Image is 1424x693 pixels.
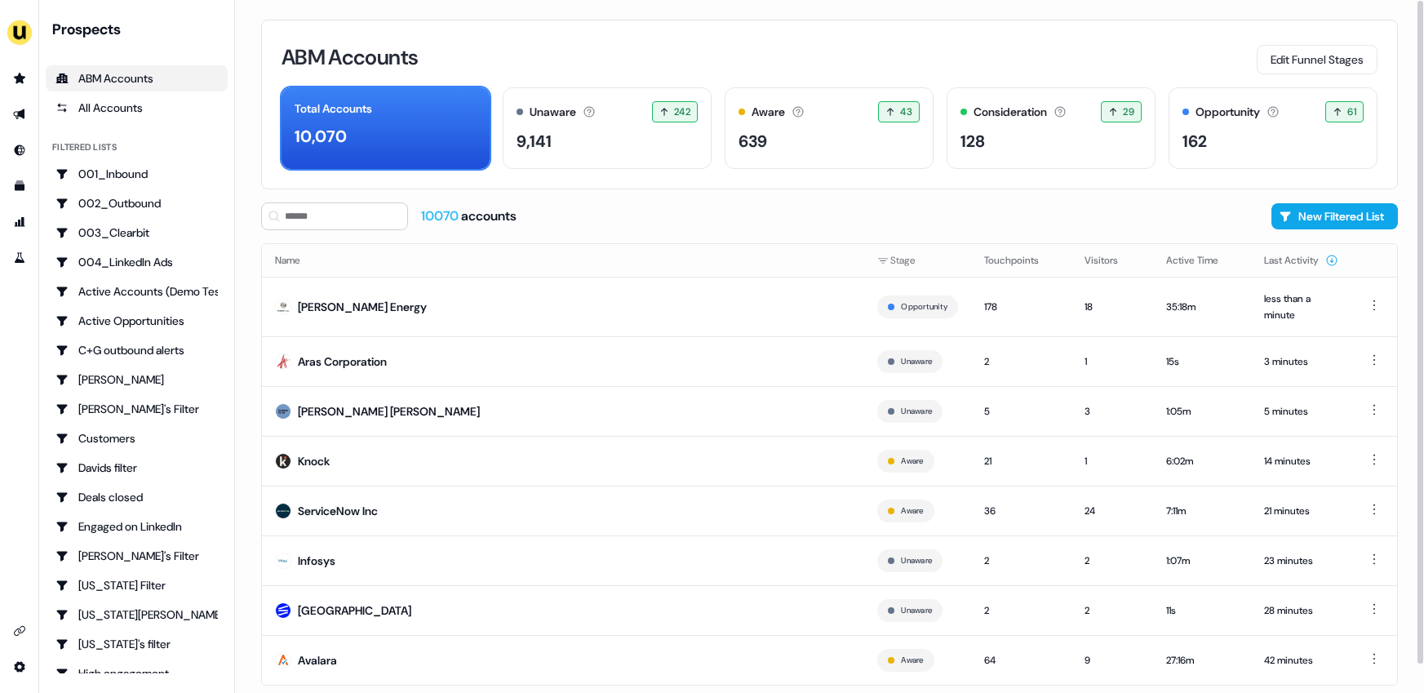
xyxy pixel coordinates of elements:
div: 3 minutes [1264,353,1338,370]
div: Customers [55,430,218,446]
div: [PERSON_NAME] [PERSON_NAME] [298,403,480,420]
div: 9,141 [517,129,552,153]
a: All accounts [46,95,228,121]
div: C+G outbound alerts [55,342,218,358]
div: Filtered lists [52,140,117,154]
div: [PERSON_NAME]'s Filter [55,548,218,564]
div: ABM Accounts [55,70,218,87]
div: All Accounts [55,100,218,116]
div: [PERSON_NAME] [55,371,218,388]
div: 128 [960,129,985,153]
div: 42 minutes [1264,652,1338,669]
a: Go to outbound experience [7,101,33,127]
a: Go to Geneviève's Filter [46,543,228,569]
button: Aware [901,504,923,518]
div: 1 [1085,353,1140,370]
div: 10,070 [295,124,347,149]
a: Go to Active Opportunities [46,308,228,334]
div: 9 [1085,652,1140,669]
div: 64 [984,652,1058,669]
div: 11s [1166,602,1238,619]
div: 28 minutes [1264,602,1338,619]
div: Total Accounts [295,100,372,118]
div: 7:11m [1166,503,1238,519]
div: 5 minutes [1264,403,1338,420]
a: Go to integrations [7,654,33,680]
div: [GEOGRAPHIC_DATA] [298,602,411,619]
div: 35:18m [1166,299,1238,315]
div: 15s [1166,353,1238,370]
div: Unaware [530,104,576,121]
div: Deals closed [55,489,218,505]
div: 18 [1085,299,1140,315]
a: Go to 001_Inbound [46,161,228,187]
div: Infosys [298,553,335,569]
button: New Filtered List [1271,203,1398,229]
div: [US_STATE]'s filter [55,636,218,652]
a: Go to integrations [7,618,33,644]
div: 21 minutes [1264,503,1338,519]
button: Opportunity [901,300,947,314]
div: 36 [984,503,1058,519]
div: 639 [739,129,767,153]
div: High engagement [55,665,218,682]
a: Go to High engagement [46,660,228,686]
button: Aware [901,454,923,469]
div: 6:02m [1166,453,1238,469]
h3: ABM Accounts [282,47,418,68]
div: 23 minutes [1264,553,1338,569]
div: [PERSON_NAME]'s Filter [55,401,218,417]
button: Active Time [1166,246,1238,275]
button: Last Activity [1264,246,1338,275]
div: Active Opportunities [55,313,218,329]
div: 004_LinkedIn Ads [55,254,218,270]
button: Unaware [901,553,932,568]
div: ServiceNow Inc [298,503,378,519]
div: 2 [984,553,1058,569]
a: Go to Charlotte Stone [46,366,228,393]
div: Davids filter [55,460,218,476]
a: Go to Davids filter [46,455,228,481]
span: 43 [900,104,912,120]
a: Go to 004_LinkedIn Ads [46,249,228,275]
span: 10070 [421,207,461,224]
a: Go to Georgia Filter [46,572,228,598]
div: 2 [1085,602,1140,619]
a: Go to Charlotte's Filter [46,396,228,422]
div: [PERSON_NAME] Energy [298,299,427,315]
div: 5 [984,403,1058,420]
div: 1:07m [1166,553,1238,569]
div: 21 [984,453,1058,469]
button: Unaware [901,354,932,369]
a: Go to Engaged on LinkedIn [46,513,228,540]
div: Consideration [974,104,1047,121]
a: Go to Georgia Slack [46,602,228,628]
a: Go to experiments [7,245,33,271]
div: 1 [1085,453,1140,469]
div: 001_Inbound [55,166,218,182]
a: Go to Inbound [7,137,33,163]
div: 3 [1085,403,1140,420]
div: Opportunity [1196,104,1260,121]
div: Stage [877,252,958,269]
div: 003_Clearbit [55,224,218,241]
th: Name [262,244,864,277]
a: Go to C+G outbound alerts [46,337,228,363]
div: 2 [984,353,1058,370]
a: Go to attribution [7,209,33,235]
span: 61 [1347,104,1356,120]
button: Unaware [901,603,932,618]
div: Knock [298,453,330,469]
div: 2 [1085,553,1140,569]
div: 1:05m [1166,403,1238,420]
div: Aware [752,104,785,121]
div: [US_STATE] Filter [55,577,218,593]
span: 29 [1123,104,1134,120]
a: Go to prospects [7,65,33,91]
div: Engaged on LinkedIn [55,518,218,535]
a: Go to Deals closed [46,484,228,510]
button: Touchpoints [984,246,1058,275]
div: 002_Outbound [55,195,218,211]
div: Avalara [298,652,337,669]
div: Aras Corporation [298,353,387,370]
